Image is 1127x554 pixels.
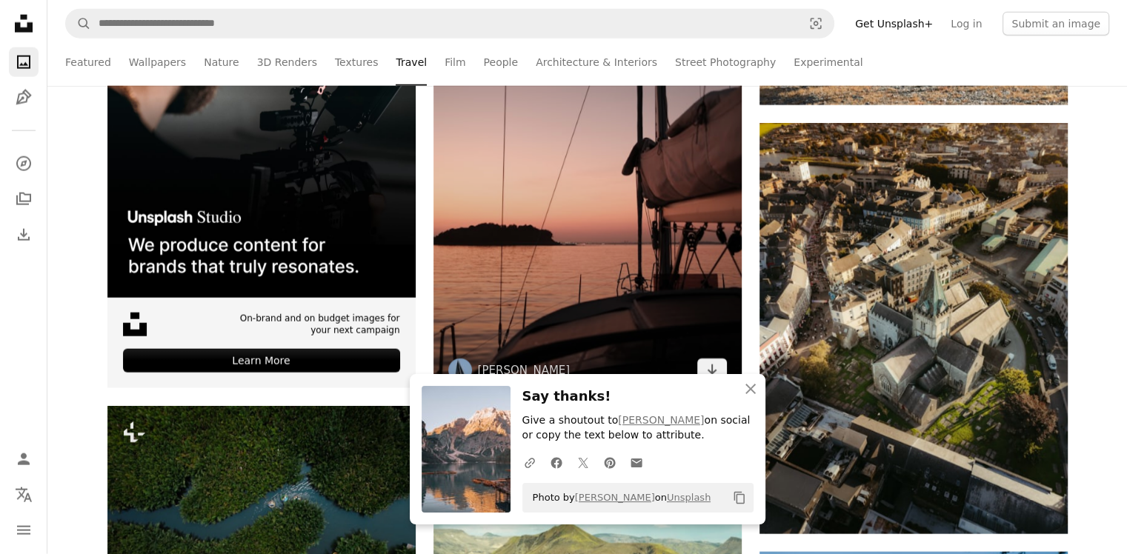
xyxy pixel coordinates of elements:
a: Share on Twitter [570,447,596,477]
img: file-1631678316303-ed18b8b5cb9cimage [123,313,147,336]
button: Submit an image [1003,12,1109,36]
a: Featured [65,39,111,86]
a: Unsplash [667,492,711,503]
span: On-brand and on budget images for your next campaign [230,313,400,338]
a: [PERSON_NAME] [478,363,571,378]
a: Wallpapers [129,39,186,86]
a: Architecture & Interiors [536,39,657,86]
button: Menu [9,515,39,545]
a: Collections [9,184,39,214]
a: Textures [335,39,379,86]
h3: Say thanks! [522,386,754,407]
a: Film [445,39,465,86]
p: Give a shoutout to on social or copy the text below to attribute. [522,413,754,443]
a: [PERSON_NAME] [618,414,704,426]
img: Aerial view of a historic church and town buildings. [759,123,1068,534]
a: People [484,39,519,86]
a: Illustrations [9,83,39,113]
a: Download History [9,220,39,250]
a: Explore [9,149,39,178]
a: Experimental [794,39,862,86]
a: Photos [9,47,39,77]
a: Download [697,358,727,382]
a: Sailboat at sunset with island in distance. [433,159,742,173]
a: Log in [942,12,991,36]
button: Copy to clipboard [727,485,752,510]
span: Photo by on [525,486,711,510]
form: Find visuals sitewide [65,9,834,39]
a: Share on Pinterest [596,447,623,477]
button: Search Unsplash [66,10,91,38]
a: Share on Facebook [543,447,570,477]
a: [PERSON_NAME] [575,492,655,503]
button: Language [9,480,39,510]
a: Aerial view of a historic church and town buildings. [759,321,1068,335]
a: A group of boats floating on top of a river [107,501,416,515]
div: Learn More [123,349,400,373]
a: Get Unsplash+ [846,12,942,36]
a: Log in / Sign up [9,444,39,474]
a: 3D Renders [257,39,317,86]
a: Home — Unsplash [9,9,39,41]
a: Share over email [623,447,650,477]
button: Visual search [798,10,834,38]
img: Go to Leon Bredella's profile [448,358,472,382]
a: Street Photography [675,39,776,86]
a: Nature [204,39,239,86]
